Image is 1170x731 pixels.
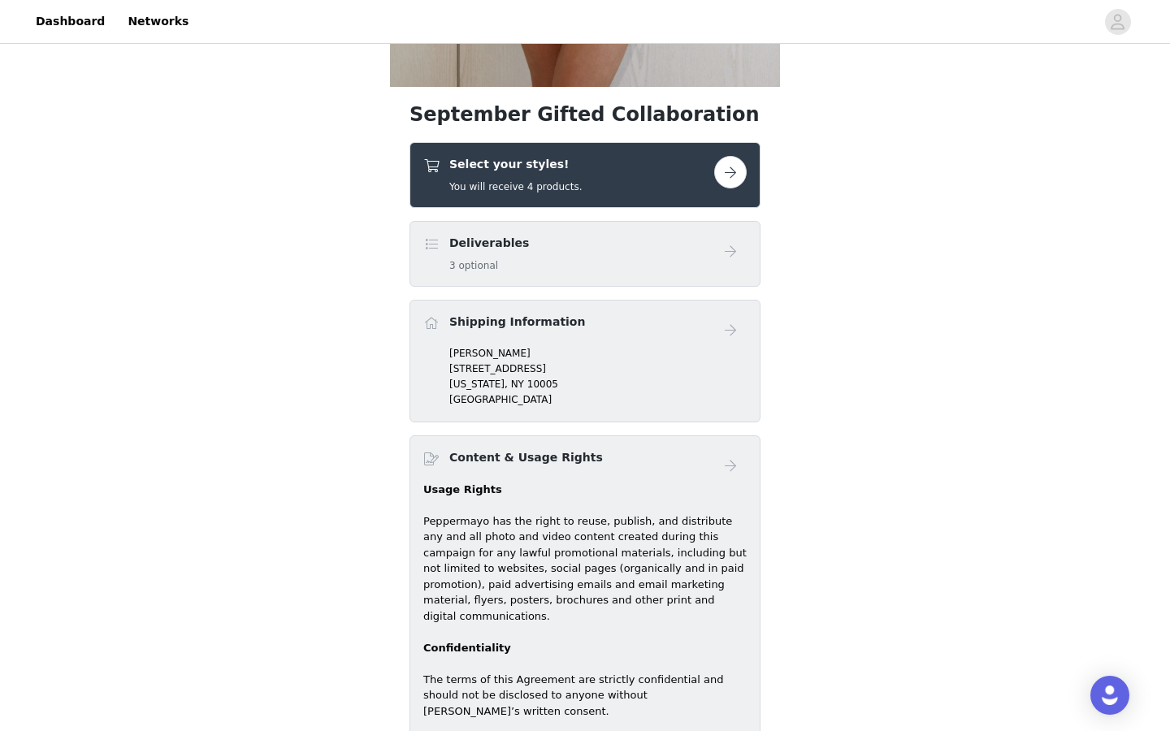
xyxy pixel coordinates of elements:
[409,100,760,129] h1: September Gifted Collaboration
[527,378,558,390] span: 10005
[26,3,115,40] a: Dashboard
[449,235,529,252] h4: Deliverables
[449,180,582,194] h5: You will receive 4 products.
[409,221,760,287] div: Deliverables
[1110,9,1125,35] div: avatar
[449,156,582,173] h4: Select your styles!
[423,483,502,495] strong: Usage Rights
[449,314,585,331] h4: Shipping Information
[449,449,603,466] h4: Content & Usage Rights
[118,3,198,40] a: Networks
[449,392,747,407] p: [GEOGRAPHIC_DATA]
[511,378,524,390] span: NY
[409,142,760,208] div: Select your styles!
[1090,676,1129,715] div: Open Intercom Messenger
[449,378,508,390] span: [US_STATE],
[423,642,511,654] strong: Confidentiality
[423,482,747,720] p: Peppermayo has the right to reuse, publish, and distribute any and all photo and video content cr...
[449,361,747,376] p: [STREET_ADDRESS]
[449,258,529,273] h5: 3 optional
[449,346,747,361] p: [PERSON_NAME]
[409,300,760,422] div: Shipping Information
